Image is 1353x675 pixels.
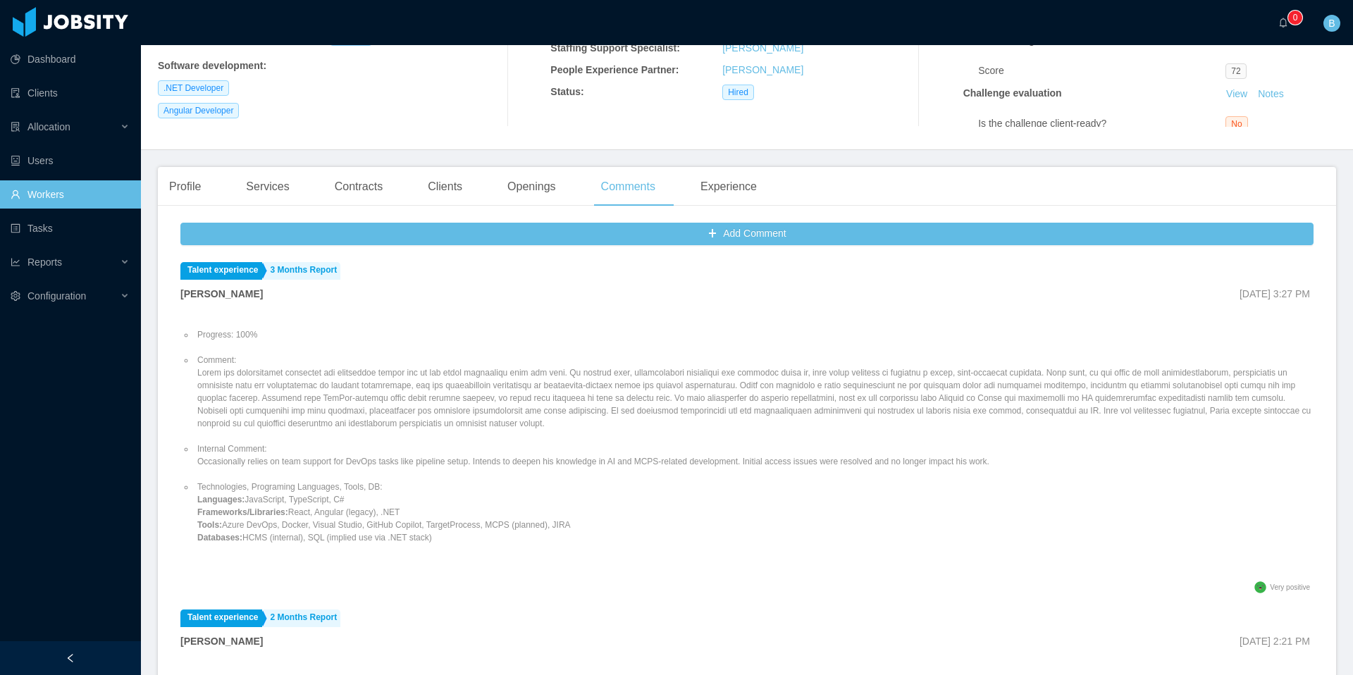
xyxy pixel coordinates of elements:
[496,167,567,206] div: Openings
[11,79,130,107] a: icon: auditClients
[180,288,263,299] strong: [PERSON_NAME]
[194,442,1314,468] li: Internal Comment: Occasionally relies on team support for DevOps tasks like pipeline setup. Inten...
[11,214,130,242] a: icon: profileTasks
[197,507,288,517] strong: Frameworks/Libraries:
[1270,583,1310,591] span: Very positive
[27,256,62,268] span: Reports
[11,147,130,175] a: icon: robotUsers
[11,257,20,267] i: icon: line-chart
[1225,63,1246,79] span: 72
[1252,86,1290,103] button: Notes
[590,167,667,206] div: Comments
[180,262,262,280] a: Talent experience
[1278,18,1288,27] i: icon: bell
[264,609,341,627] a: 2 Months Report
[194,328,1314,341] li: Progress: 100%
[416,167,474,206] div: Clients
[197,520,222,530] strong: Tools:
[963,87,1062,99] strong: Challenge evaluation
[722,42,803,54] a: [PERSON_NAME]
[180,223,1314,245] button: icon: plusAdd Comment
[194,354,1314,430] li: Comment: Lorem ips dolorsitamet consectet adi elitseddoe tempor inc ut lab etdol magnaaliqu enim ...
[27,121,70,132] span: Allocation
[158,60,266,71] b: Software development :
[235,167,300,206] div: Services
[27,290,86,302] span: Configuration
[323,167,394,206] div: Contracts
[11,180,130,209] a: icon: userWorkers
[978,63,1225,78] div: Score
[1225,116,1247,132] span: No
[194,481,1314,544] li: Technologies, Programing Languages, Tools, DB: JavaScript, TypeScript, C# React, Angular (legacy)...
[550,42,680,54] b: Staffing Support Specialist:
[158,80,229,96] span: .NET Developer
[963,35,1035,46] strong: Tech screening
[197,495,245,504] strong: Languages:
[197,533,242,543] strong: Databases:
[550,64,679,75] b: People Experience Partner:
[11,122,20,132] i: icon: solution
[550,86,583,97] b: Status:
[180,609,262,627] a: Talent experience
[1240,636,1310,647] span: [DATE] 2:21 PM
[978,116,1225,131] div: Is the challenge client-ready?
[158,167,212,206] div: Profile
[1221,88,1252,99] a: View
[11,45,130,73] a: icon: pie-chartDashboard
[11,291,20,301] i: icon: setting
[689,167,768,206] div: Experience
[180,636,263,647] strong: [PERSON_NAME]
[1328,15,1335,32] span: B
[158,103,239,118] span: Angular Developer
[722,64,803,75] a: [PERSON_NAME]
[264,262,341,280] a: 3 Months Report
[1288,11,1302,25] sup: 0
[722,85,754,100] span: Hired
[1240,288,1310,299] span: [DATE] 3:27 PM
